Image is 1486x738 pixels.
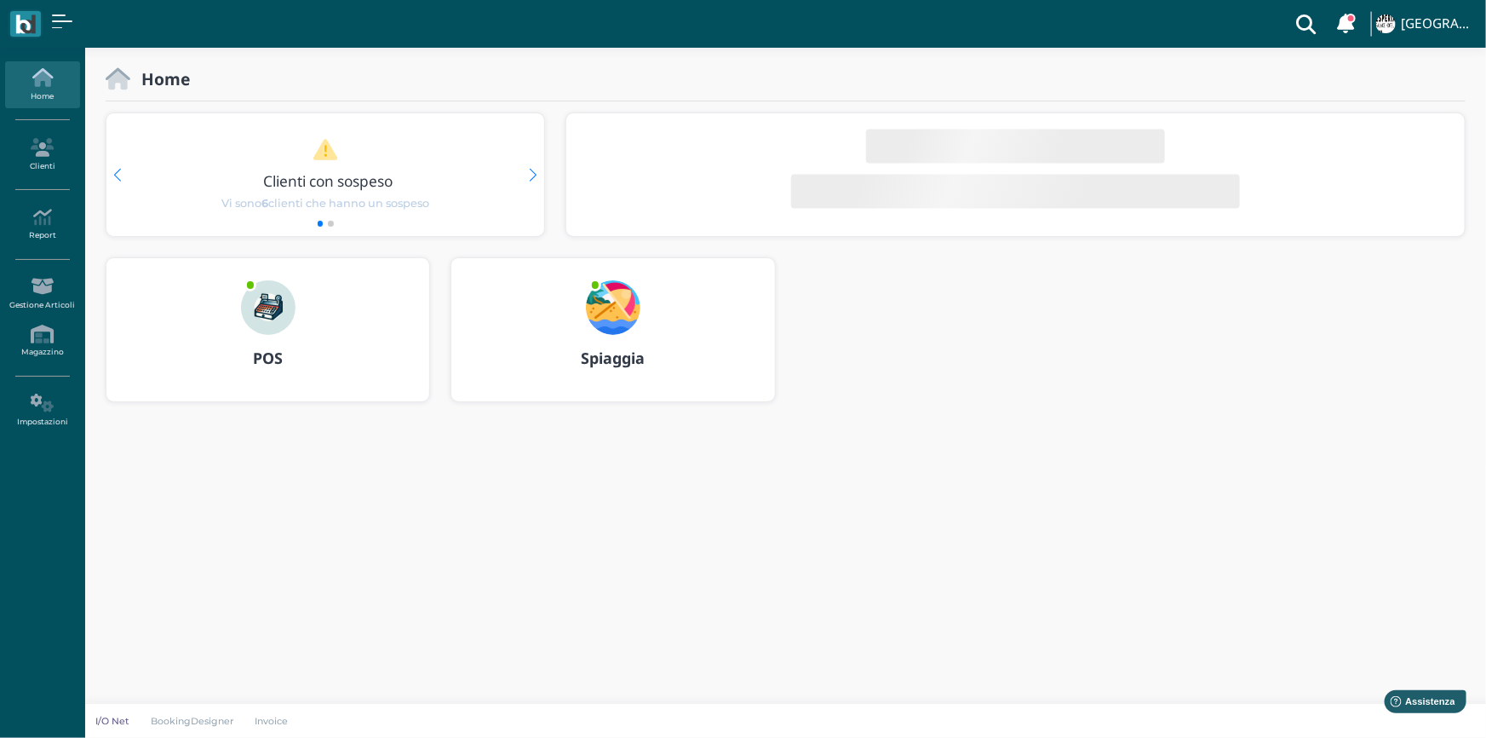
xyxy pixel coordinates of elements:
a: Clienti [5,131,79,178]
h3: Clienti con sospeso [142,173,515,189]
a: ... [GEOGRAPHIC_DATA] [1374,3,1476,44]
h2: Home [130,70,190,88]
a: Report [5,201,79,248]
img: logo [15,14,35,34]
span: Assistenza [50,14,112,26]
img: ... [241,280,295,335]
b: Spiaggia [581,348,645,368]
a: Gestione Articoli [5,270,79,317]
a: Impostazioni [5,387,79,434]
a: Magazzino [5,318,79,365]
span: Vi sono clienti che hanno un sospeso [221,195,429,211]
b: 6 [261,197,268,210]
h4: [GEOGRAPHIC_DATA] [1401,17,1476,32]
a: Clienti con sospeso Vi sono6clienti che hanno un sospeso [139,138,512,211]
div: Next slide [530,169,537,182]
div: 1 / 2 [106,113,544,236]
div: Previous slide [113,169,121,182]
img: ... [1376,14,1395,33]
a: ... Spiaggia [450,257,775,423]
img: ... [586,280,640,335]
a: ... POS [106,257,430,423]
iframe: Help widget launcher [1365,685,1472,724]
a: Home [5,61,79,108]
b: POS [253,348,283,368]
